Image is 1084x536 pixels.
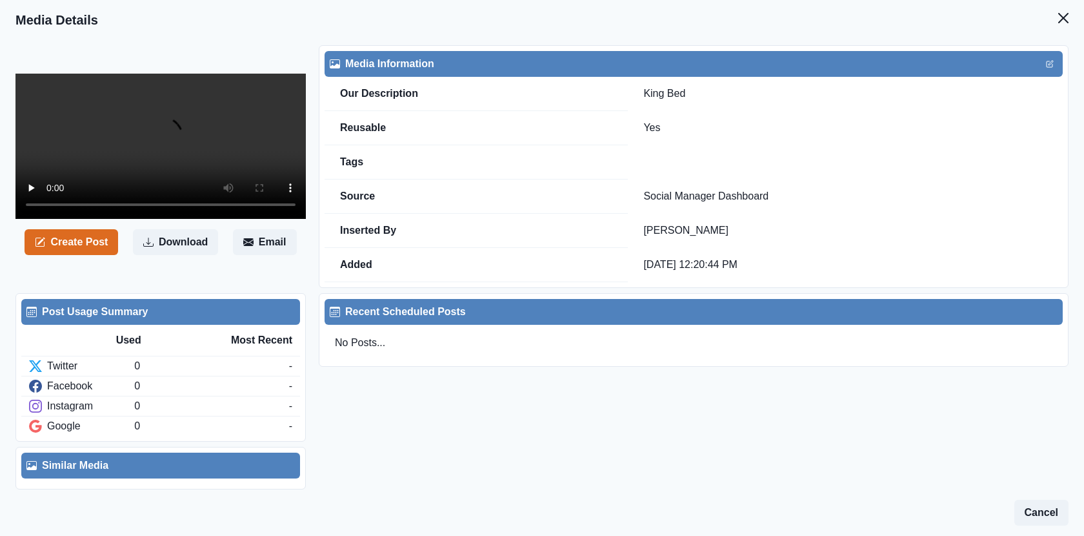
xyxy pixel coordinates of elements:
[289,418,292,434] div: -
[325,325,1063,361] div: No Posts...
[325,111,628,145] td: Reusable
[1042,56,1058,72] button: Edit
[325,145,628,180] td: Tags
[330,304,1058,320] div: Recent Scheduled Posts
[330,56,1058,72] div: Media Information
[289,378,292,394] div: -
[289,398,292,414] div: -
[325,214,628,248] td: Inserted By
[26,304,295,320] div: Post Usage Summary
[325,180,628,214] td: Source
[134,418,288,434] div: 0
[134,378,288,394] div: 0
[1050,5,1076,31] button: Close
[29,378,134,394] div: Facebook
[643,190,1047,203] p: Social Manager Dashboard
[204,333,292,348] div: Most Recent
[1014,500,1069,526] button: Cancel
[25,229,118,255] button: Create Post
[628,111,1063,145] td: Yes
[134,398,288,414] div: 0
[29,418,134,434] div: Google
[133,229,218,255] button: Download
[325,248,628,282] td: Added
[134,358,288,374] div: 0
[289,358,292,374] div: -
[628,248,1063,282] td: [DATE] 12:20:44 PM
[233,229,297,255] button: Email
[628,77,1063,111] td: King Bed
[29,358,134,374] div: Twitter
[325,77,628,111] td: Our Description
[116,333,205,348] div: Used
[643,225,728,236] a: [PERSON_NAME]
[26,458,295,473] div: Similar Media
[29,398,134,414] div: Instagram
